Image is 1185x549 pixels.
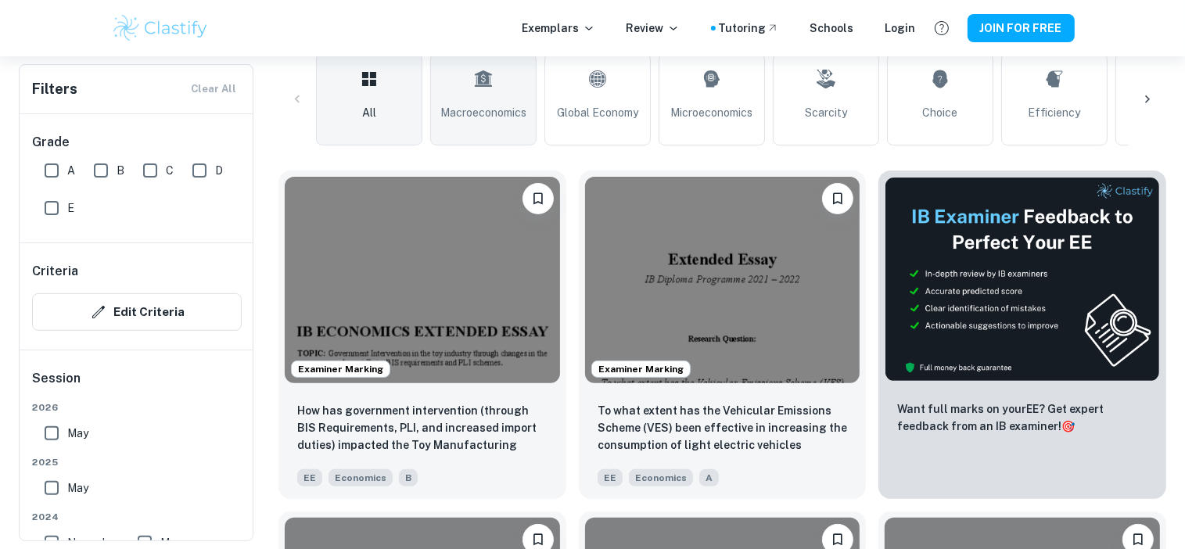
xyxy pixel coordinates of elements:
span: Economics [629,469,693,486]
a: Login [885,20,916,37]
span: EE [297,469,322,486]
span: B [117,162,124,179]
span: Examiner Marking [292,362,390,376]
span: Global Economy [557,104,638,121]
span: Efficiency [1029,104,1081,121]
h6: Grade [32,133,242,152]
a: Schools [810,20,854,37]
img: Thumbnail [885,177,1160,382]
span: Macroeconomics [440,104,526,121]
span: A [67,162,75,179]
span: Economics [329,469,393,486]
img: Clastify logo [111,13,210,44]
span: All [362,104,376,121]
span: 2024 [32,510,242,524]
a: ThumbnailWant full marks on yourEE? Get expert feedback from an IB examiner! [878,170,1166,499]
span: A [699,469,719,486]
button: Please log in to bookmark exemplars [522,183,554,214]
span: May [67,479,88,497]
span: 🎯 [1061,420,1075,432]
p: Exemplars [522,20,595,37]
span: B [399,469,418,486]
img: Economics EE example thumbnail: How has government intervention (through [285,177,560,383]
h6: Filters [32,78,77,100]
span: May [67,425,88,442]
span: EE [598,469,623,486]
h6: Session [32,369,242,400]
span: 2025 [32,455,242,469]
h6: Criteria [32,262,78,281]
span: Scarcity [805,104,847,121]
button: Please log in to bookmark exemplars [822,183,853,214]
span: 2026 [32,400,242,414]
button: Edit Criteria [32,293,242,331]
button: JOIN FOR FREE [968,14,1075,42]
span: C [166,162,174,179]
img: Economics EE example thumbnail: To what extent has the Vehicular Emissio [585,177,860,383]
span: Microeconomics [671,104,753,121]
a: Tutoring [719,20,779,37]
span: E [67,199,74,217]
span: Examiner Marking [592,362,690,376]
p: How has government intervention (through BIS Requirements, PLI, and increased import duties) impa... [297,402,548,455]
span: D [215,162,223,179]
p: To what extent has the Vehicular Emissions Scheme (VES) been effective in increasing the consumpt... [598,402,848,455]
a: Examiner MarkingPlease log in to bookmark exemplarsHow has government intervention (through BIS R... [278,170,566,499]
span: Choice [923,104,958,121]
button: Help and Feedback [928,15,955,41]
a: Examiner MarkingPlease log in to bookmark exemplarsTo what extent has the Vehicular Emissions Sch... [579,170,867,499]
p: Want full marks on your EE ? Get expert feedback from an IB examiner! [897,400,1147,435]
p: Review [627,20,680,37]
